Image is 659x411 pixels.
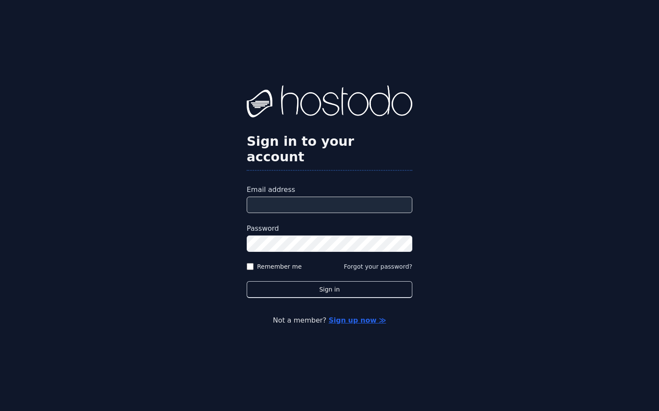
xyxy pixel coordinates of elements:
[344,262,412,271] button: Forgot your password?
[247,134,412,165] h2: Sign in to your account
[41,315,618,326] p: Not a member?
[247,223,412,234] label: Password
[257,262,302,271] label: Remember me
[247,281,412,298] button: Sign in
[247,185,412,195] label: Email address
[247,85,412,120] img: Hostodo
[329,316,386,324] a: Sign up now ≫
